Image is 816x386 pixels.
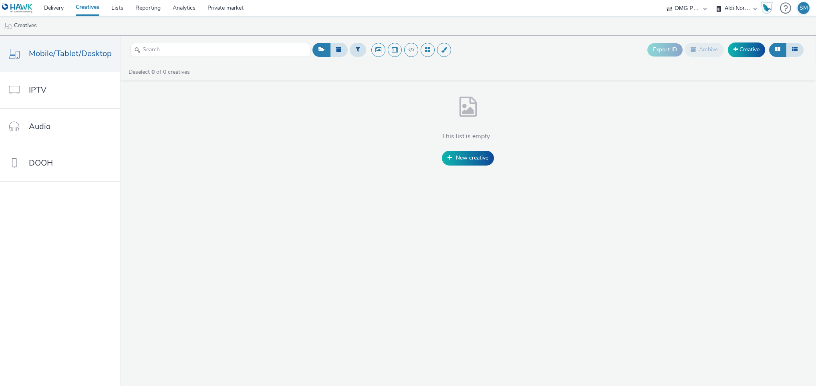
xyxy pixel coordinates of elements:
[761,2,773,14] img: Hawk Academy
[29,84,46,96] span: IPTV
[4,22,12,30] img: mobile
[130,43,310,57] input: Search...
[29,48,112,59] span: Mobile/Tablet/Desktop
[800,2,808,14] div: SM
[728,42,765,57] a: Creative
[128,68,193,76] a: Deselect of 0 creatives
[29,121,50,132] span: Audio
[761,2,776,14] a: Hawk Academy
[786,43,804,57] button: Table
[29,157,53,169] span: DOOH
[769,43,786,57] button: Grid
[456,154,488,162] span: New creative
[685,43,724,57] button: Archive
[442,151,494,165] a: New creative
[647,43,683,56] button: Export ID
[151,68,155,76] strong: 0
[442,132,494,141] h4: This list is empty...
[2,3,33,13] img: undefined Logo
